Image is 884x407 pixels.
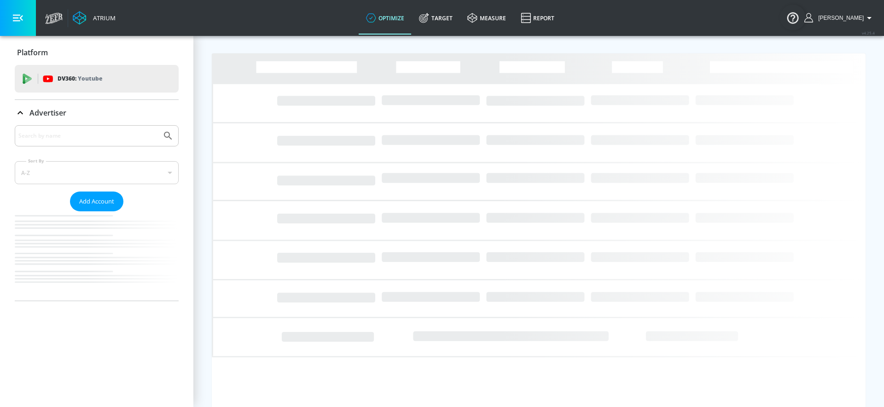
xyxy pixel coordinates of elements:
[89,14,116,22] div: Atrium
[58,74,102,84] p: DV360:
[73,11,116,25] a: Atrium
[804,12,875,23] button: [PERSON_NAME]
[29,108,66,118] p: Advertiser
[15,40,179,65] div: Platform
[460,1,513,35] a: measure
[17,47,48,58] p: Platform
[15,65,179,93] div: DV360: Youtube
[780,5,806,30] button: Open Resource Center
[26,158,46,164] label: Sort By
[15,125,179,301] div: Advertiser
[862,30,875,35] span: v 4.25.4
[18,130,158,142] input: Search by name
[70,192,123,211] button: Add Account
[359,1,412,35] a: optimize
[15,100,179,126] div: Advertiser
[15,161,179,184] div: A-Z
[513,1,562,35] a: Report
[78,74,102,83] p: Youtube
[814,15,864,21] span: login as: anthony.rios@zefr.com
[15,211,179,301] nav: list of Advertiser
[79,196,114,207] span: Add Account
[412,1,460,35] a: Target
